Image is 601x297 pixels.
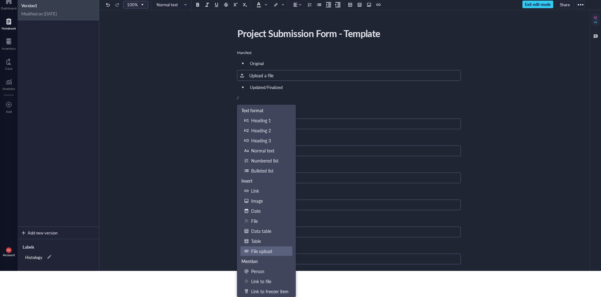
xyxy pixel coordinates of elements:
[241,258,291,265] div: Mention
[2,47,16,50] div: Inventory
[251,147,289,154] div: Normal text
[21,11,95,17] div: Modified on [DATE]
[241,107,291,114] div: Text format
[251,278,289,285] div: Link to file
[3,77,15,91] a: Analytics
[556,1,574,8] button: Share
[157,2,187,8] span: Normal text
[250,60,264,66] span: Original
[3,253,15,257] div: Account
[237,50,251,55] span: Manifest
[127,2,143,8] span: 100%
[2,16,16,30] a: Notebook
[6,110,12,113] div: Add
[234,25,458,41] div: Project Submission Form - Template
[3,87,15,91] div: Analytics
[251,127,289,134] div: Heading 2
[23,254,45,261] span: Histology
[251,157,289,164] div: Numbered list
[251,167,289,174] div: Bulleted list
[5,57,12,70] a: Core
[525,2,551,7] span: Exit edit mode
[560,2,570,8] span: Share
[251,238,289,245] div: Table
[251,248,289,255] div: File upload
[241,177,291,184] div: Insert
[249,72,273,79] div: Upload a file
[237,95,239,101] span: /
[251,137,289,144] div: Heading 3
[251,117,289,124] div: Heading 1
[2,26,16,30] div: Notebook
[251,228,289,234] div: Data table
[251,187,289,194] div: Link
[21,3,37,8] div: Version 1
[251,207,289,214] div: Date
[2,36,16,50] a: Inventory
[1,6,17,10] div: Dashboard
[251,217,289,224] div: File
[5,67,12,70] div: Core
[522,1,553,8] button: Exit edit mode
[251,288,289,295] div: Link to freezer item
[23,244,94,250] div: Labels
[28,230,58,236] div: Add new version
[7,249,10,251] span: DW
[251,268,289,275] div: Person
[594,20,597,24] div: AI
[250,84,283,90] span: Updated/Finalized
[251,197,289,204] div: Image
